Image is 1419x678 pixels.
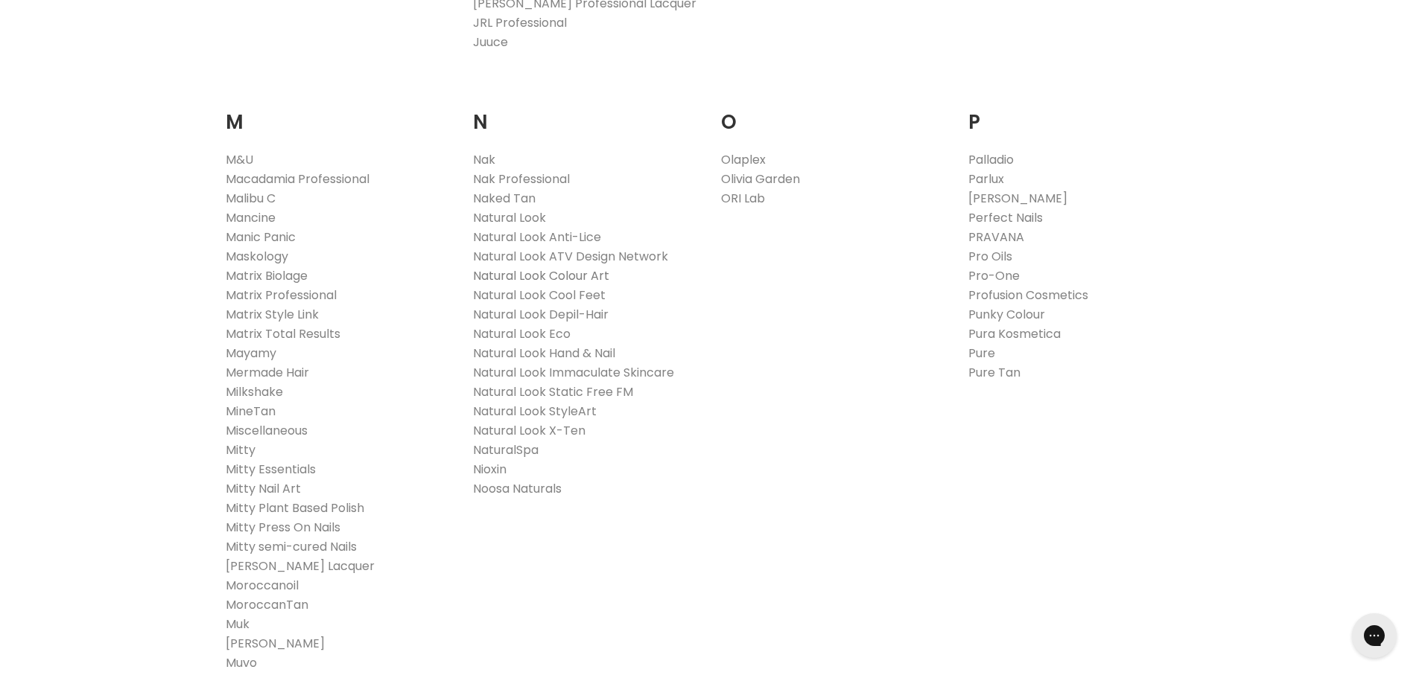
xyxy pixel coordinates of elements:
a: Parlux [968,170,1004,188]
a: Pure Tan [968,364,1020,381]
a: PRAVANA [968,228,1024,246]
a: Nak [473,151,495,168]
a: Nak Professional [473,170,570,188]
a: [PERSON_NAME] [968,190,1067,207]
a: Moroccanoil [226,577,299,594]
a: Juuce [473,33,508,51]
a: Mayamy [226,345,276,362]
a: Mitty Essentials [226,461,316,478]
a: Pure [968,345,995,362]
a: Muvo [226,654,257,671]
a: [PERSON_NAME] [226,635,325,652]
a: Matrix Style Link [226,306,319,323]
a: Natural Look Cool Feet [473,287,606,304]
a: Miscellaneous [226,422,308,439]
a: Noosa Naturals [473,480,562,497]
a: Natural Look ATV Design Network [473,248,668,265]
a: M&U [226,151,253,168]
a: ORI Lab [721,190,765,207]
a: Manic Panic [226,228,296,246]
a: Matrix Professional [226,287,337,304]
a: Natural Look Depil-Hair [473,306,609,323]
a: Matrix Biolage [226,267,308,284]
a: Natural Look [473,209,546,226]
a: Natural Look Anti-Lice [473,228,601,246]
a: Macadamia Professional [226,170,369,188]
a: Mitty Press On Nails [226,519,340,536]
a: Natural Look X-Ten [473,422,585,439]
a: Pura Kosmetica [968,325,1061,342]
a: Nioxin [473,461,507,478]
a: Mitty [226,441,255,458]
a: Natural Look StyleArt [473,403,597,420]
a: Matrix Total Results [226,325,340,342]
a: Perfect Nails [968,209,1043,226]
a: Muk [226,615,250,633]
a: MineTan [226,403,276,420]
a: NaturalSpa [473,441,539,458]
h2: O [721,88,947,138]
a: Mancine [226,209,276,226]
h2: P [968,88,1194,138]
a: Milkshake [226,383,283,400]
h2: N [473,88,699,138]
iframe: Gorgias live chat messenger [1345,608,1404,663]
a: Olaplex [721,151,766,168]
a: Pro-One [968,267,1020,284]
a: Natural Look Immaculate Skincare [473,364,674,381]
a: Profusion Cosmetics [968,287,1088,304]
a: Natural Look Hand & Nail [473,345,615,362]
a: Natural Look Static Free FM [473,383,633,400]
a: MoroccanTan [226,596,308,613]
h2: M [226,88,451,138]
a: Olivia Garden [721,170,800,188]
a: Palladio [968,151,1014,168]
a: Punky Colour [968,306,1045,323]
a: [PERSON_NAME] Lacquer [226,557,375,575]
a: Malibu C [226,190,276,207]
a: Pro Oils [968,248,1012,265]
a: Mitty Nail Art [226,480,301,497]
a: Natural Look Eco [473,325,571,342]
a: Natural Look Colour Art [473,267,609,284]
a: JRL Professional [473,14,567,31]
a: Maskology [226,248,288,265]
a: Mermade Hair [226,364,309,381]
a: Mitty semi-cured Nails [226,538,357,555]
a: Mitty Plant Based Polish [226,499,364,517]
a: Naked Tan [473,190,536,207]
